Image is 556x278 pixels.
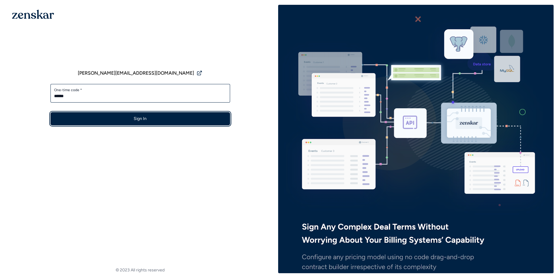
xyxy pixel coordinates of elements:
[54,88,226,92] label: One-time code *
[2,267,278,273] footer: © 2023 All rights reserved
[12,10,54,19] img: 1OGAJ2xQqyY4LXKgY66KYq0eOWRCkrZdAb3gUhuVAqdWPZE9SRJmCz+oDMSn4zDLXe31Ii730ItAGKgCKgCCgCikA4Av8PJUP...
[78,70,194,77] span: [PERSON_NAME][EMAIL_ADDRESS][DOMAIN_NAME]
[50,112,230,125] button: Sign In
